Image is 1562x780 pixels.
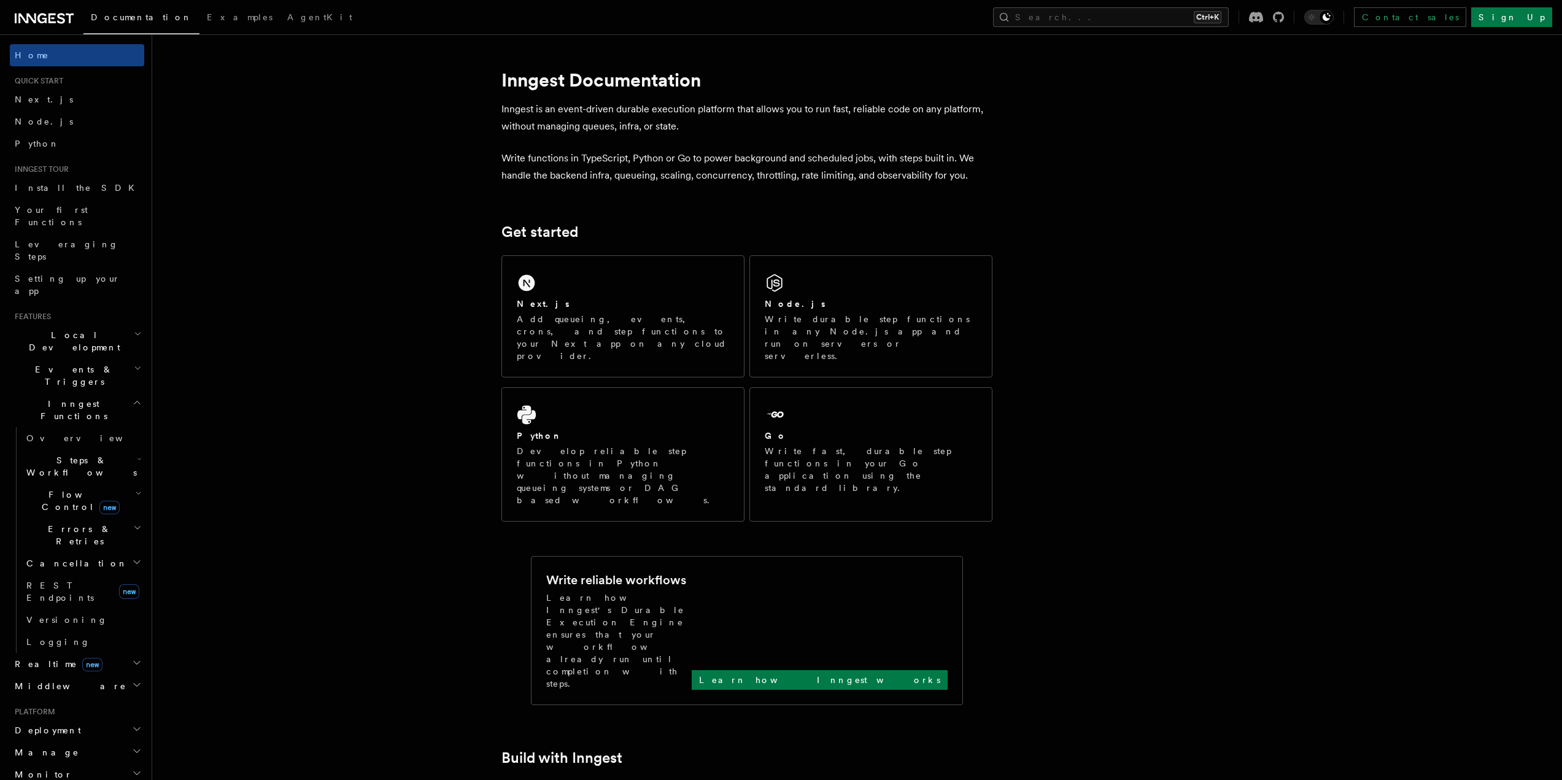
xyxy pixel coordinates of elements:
[10,675,144,697] button: Middleware
[10,707,55,717] span: Platform
[21,518,144,552] button: Errors & Retries
[21,631,144,653] a: Logging
[15,239,118,261] span: Leveraging Steps
[517,430,562,442] h2: Python
[1354,7,1466,27] a: Contact sales
[10,177,144,199] a: Install the SDK
[10,164,69,174] span: Inngest tour
[26,581,94,603] span: REST Endpoints
[280,4,360,33] a: AgentKit
[15,139,60,149] span: Python
[207,12,273,22] span: Examples
[501,255,744,377] a: Next.jsAdd queueing, events, crons, and step functions to your Next app on any cloud provider.
[10,199,144,233] a: Your first Functions
[546,571,686,589] h2: Write reliable workflows
[21,552,144,574] button: Cancellation
[21,557,128,570] span: Cancellation
[82,658,102,671] span: new
[1471,7,1552,27] a: Sign Up
[501,101,992,135] p: Inngest is an event-driven durable execution platform that allows you to run fast, reliable code ...
[501,150,992,184] p: Write functions in TypeScript, Python or Go to power background and scheduled jobs, with steps bu...
[26,637,90,647] span: Logging
[10,324,144,358] button: Local Development
[15,117,73,126] span: Node.js
[10,88,144,110] a: Next.js
[10,268,144,302] a: Setting up your app
[10,76,63,86] span: Quick start
[15,95,73,104] span: Next.js
[10,44,144,66] a: Home
[199,4,280,33] a: Examples
[10,358,144,393] button: Events & Triggers
[10,133,144,155] a: Python
[21,427,144,449] a: Overview
[99,501,120,514] span: new
[10,398,133,422] span: Inngest Functions
[10,393,144,427] button: Inngest Functions
[1194,11,1221,23] kbd: Ctrl+K
[15,205,88,227] span: Your first Functions
[10,746,79,759] span: Manage
[10,363,134,388] span: Events & Triggers
[91,12,192,22] span: Documentation
[10,329,134,353] span: Local Development
[501,69,992,91] h1: Inngest Documentation
[21,454,137,479] span: Steps & Workflows
[83,4,199,34] a: Documentation
[765,313,977,362] p: Write durable step functions in any Node.js app and run on servers or serverless.
[1304,10,1334,25] button: Toggle dark mode
[21,449,144,484] button: Steps & Workflows
[993,7,1229,27] button: Search...Ctrl+K
[765,445,977,494] p: Write fast, durable step functions in your Go application using the standard library.
[10,110,144,133] a: Node.js
[10,658,102,670] span: Realtime
[21,574,144,609] a: REST Endpointsnew
[15,183,142,193] span: Install the SDK
[517,313,729,362] p: Add queueing, events, crons, and step functions to your Next app on any cloud provider.
[15,49,49,61] span: Home
[10,741,144,763] button: Manage
[21,488,135,513] span: Flow Control
[119,584,139,599] span: new
[10,719,144,741] button: Deployment
[10,724,81,736] span: Deployment
[287,12,352,22] span: AgentKit
[699,674,940,686] p: Learn how Inngest works
[10,680,126,692] span: Middleware
[501,387,744,522] a: PythonDevelop reliable step functions in Python without managing queueing systems or DAG based wo...
[546,592,692,690] p: Learn how Inngest's Durable Execution Engine ensures that your workflow already run until complet...
[21,484,144,518] button: Flow Controlnew
[21,609,144,631] a: Versioning
[10,653,144,675] button: Realtimenew
[517,298,570,310] h2: Next.js
[21,523,133,547] span: Errors & Retries
[15,274,120,296] span: Setting up your app
[692,670,948,690] a: Learn how Inngest works
[749,387,992,522] a: GoWrite fast, durable step functions in your Go application using the standard library.
[765,298,825,310] h2: Node.js
[517,445,729,506] p: Develop reliable step functions in Python without managing queueing systems or DAG based workflows.
[749,255,992,377] a: Node.jsWrite durable step functions in any Node.js app and run on servers or serverless.
[26,433,153,443] span: Overview
[26,615,107,625] span: Versioning
[501,223,578,241] a: Get started
[765,430,787,442] h2: Go
[501,749,622,766] a: Build with Inngest
[10,312,51,322] span: Features
[10,233,144,268] a: Leveraging Steps
[10,427,144,653] div: Inngest Functions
